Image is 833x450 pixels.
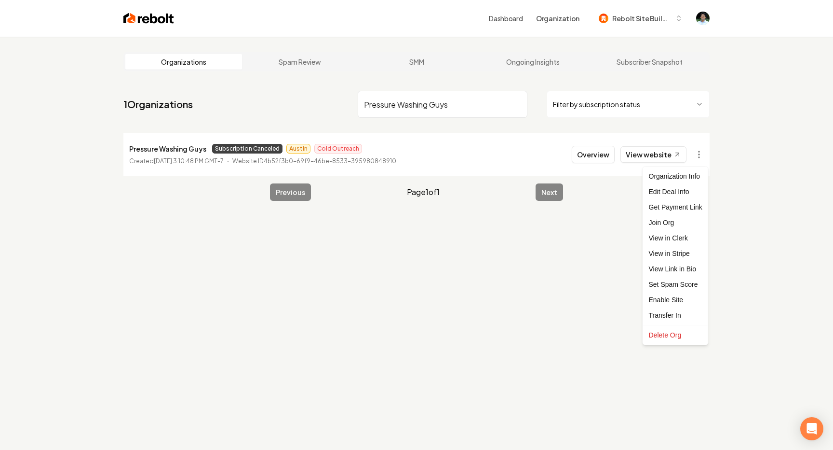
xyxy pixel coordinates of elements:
div: Join Org [645,215,706,230]
div: Delete Org [645,327,706,343]
div: Transfer In [645,308,706,323]
div: Set Spam Score [645,277,706,292]
div: Enable Site [645,292,706,308]
a: View in Stripe [645,246,706,261]
a: View Link in Bio [645,261,706,277]
div: Edit Deal Info [645,184,706,199]
div: Organization Info [645,169,706,184]
a: View in Clerk [645,230,706,246]
div: Get Payment Link [645,199,706,215]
